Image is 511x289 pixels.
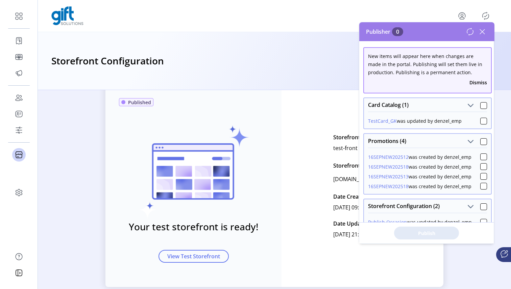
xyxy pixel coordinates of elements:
button: Publisher Panel [480,10,491,21]
p: test-front [333,143,358,153]
button: menu [457,10,467,21]
button: TestCard_GK [368,117,397,124]
div: was created by denzel_emp [368,153,471,161]
span: View Test Storefront [167,252,220,260]
div: was created by denzel_emp [368,163,471,170]
button: View Test Storefront [159,250,229,263]
button: Promotions (4) [466,137,475,146]
span: Storefront Configuration (2) [368,203,440,209]
h3: Your test storefront is ready! [129,220,259,234]
img: logo [51,6,83,25]
p: [DOMAIN_NAME] [333,175,376,183]
button: 16SEPNEW202512 [368,153,409,161]
h3: Storefront Configuration [51,54,164,68]
button: 16SEPNEW202518 [368,163,409,170]
p: [DATE] 09:44:12AM EDT [333,202,392,213]
div: was updated by denzel_emp [368,117,462,124]
p: Date Created [333,191,367,202]
span: Published [128,99,151,106]
p: Date Updated [333,218,369,229]
button: 16SEPNEW202513 [368,173,409,180]
span: Publisher [366,28,403,36]
p: [DATE] 21:31:50PM EDT [333,229,392,240]
button: 16SEPNEW202518 [368,183,409,190]
span: 0 [392,27,403,36]
div: was created by denzel_emp [368,183,471,190]
div: was created by denzel_emp [368,173,471,180]
div: was updated by denzel_emp [368,219,472,226]
p: Storefront Name [333,132,377,143]
span: Promotions (4) [368,138,406,144]
span: Card Catalog (1) [368,102,409,108]
button: Card Catalog (1) [466,101,475,110]
span: New items will appear here when changes are made in the portal. Publishing will set them live in ... [368,53,482,76]
p: Storefront URL [333,162,372,170]
button: Storefront Configuration (2) [466,202,475,211]
button: Dismiss [469,79,487,86]
button: Publish Occasion [368,219,407,226]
